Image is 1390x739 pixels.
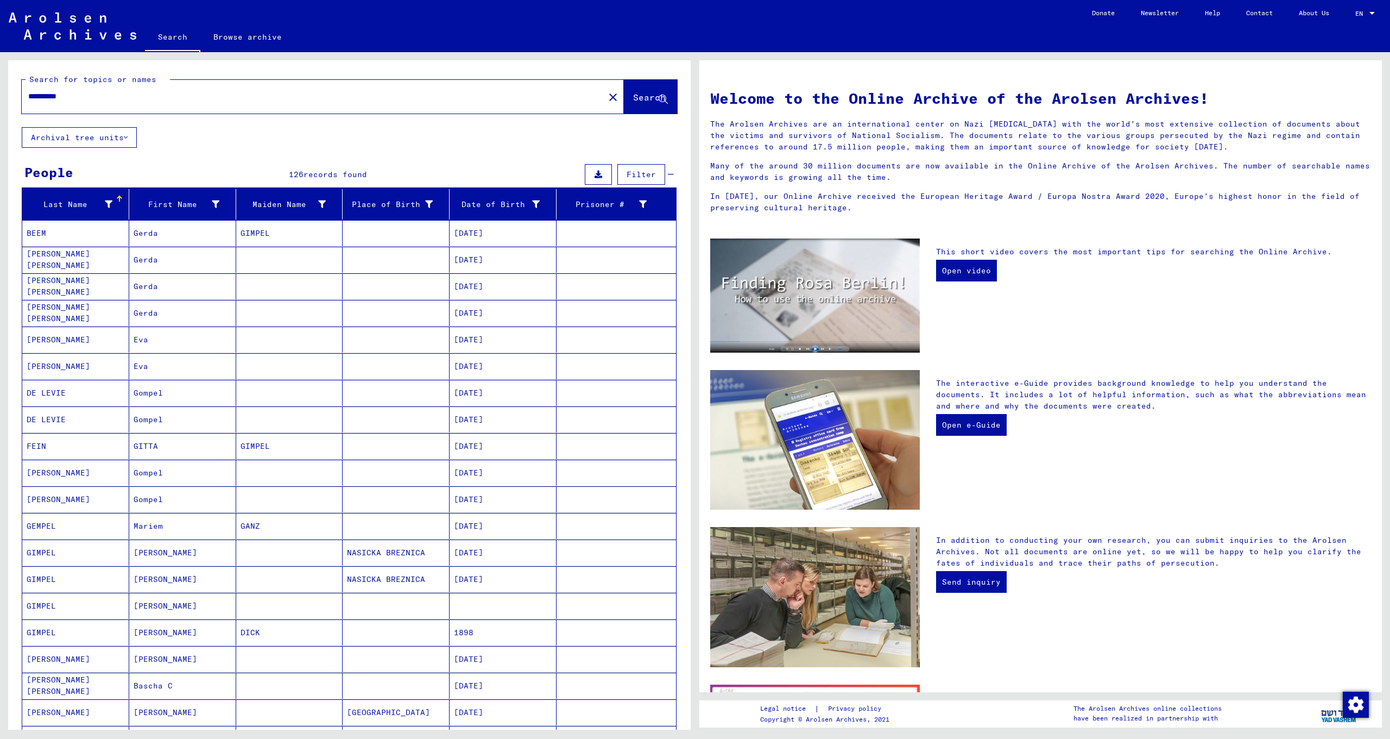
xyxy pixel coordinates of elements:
mat-cell: BEEM [22,220,129,246]
span: Search [633,92,666,103]
div: Prisoner # [561,196,663,213]
mat-cell: FEIN [22,433,129,459]
a: Send inquiry [936,571,1007,593]
a: Browse archive [200,24,295,50]
button: Filter [617,164,665,185]
mat-cell: [PERSON_NAME] [22,486,129,512]
mat-cell: Eva [129,327,236,353]
mat-cell: GITTA [129,433,236,459]
mat-cell: [PERSON_NAME] [PERSON_NAME] [22,273,129,299]
mat-cell: Gerda [129,220,236,246]
mat-cell: [DATE] [450,406,557,433]
mat-cell: Gerda [129,273,236,299]
img: yv_logo.png [1319,700,1360,727]
div: Maiden Name [241,196,343,213]
a: Open e-Guide [936,414,1007,436]
mat-cell: [DATE] [450,327,557,353]
mat-cell: [DATE] [450,300,557,326]
span: Filter [627,170,656,179]
mat-header-cell: Prisoner # [557,189,676,220]
mat-cell: [DATE] [450,566,557,592]
img: Arolsen_neg.svg [9,12,136,40]
a: Search [145,24,200,52]
mat-cell: [DATE] [450,486,557,512]
mat-cell: [DATE] [450,540,557,566]
h1: Welcome to the Online Archive of the Arolsen Archives! [710,87,1371,110]
mat-cell: [GEOGRAPHIC_DATA] [343,699,450,725]
div: | [760,703,894,715]
mat-cell: NASICKA BREZNICA [343,566,450,592]
mat-cell: [PERSON_NAME] [22,353,129,379]
a: Privacy policy [819,703,894,715]
mat-cell: Gompel [129,460,236,486]
mat-cell: Bascha C [129,673,236,699]
mat-label: Search for topics or names [29,74,156,84]
mat-cell: [DATE] [450,220,557,246]
mat-cell: [PERSON_NAME] [129,619,236,646]
mat-header-cell: First Name [129,189,236,220]
img: Change consent [1343,692,1369,718]
mat-cell: [PERSON_NAME] [22,699,129,725]
div: Last Name [27,199,112,210]
mat-cell: [PERSON_NAME] [129,699,236,725]
mat-header-cell: Place of Birth [343,189,450,220]
mat-cell: [PERSON_NAME] [22,327,129,353]
mat-cell: [DATE] [450,460,557,486]
div: Place of Birth [347,199,433,210]
button: Search [624,80,677,114]
mat-cell: Gompel [129,380,236,406]
mat-cell: Gerda [129,300,236,326]
mat-cell: GIMPEL [22,619,129,646]
div: Place of Birth [347,196,449,213]
p: Would you like to help us improve the Online Archive? Please join our #everynamecounts crowdsourc... [936,692,1371,738]
div: People [24,162,73,182]
mat-cell: GIMPEL [22,566,129,592]
button: Archival tree units [22,127,137,148]
div: Date of Birth [454,199,540,210]
p: This short video covers the most important tips for searching the Online Archive. [936,246,1371,258]
span: 126 [289,170,304,179]
mat-cell: GIMPEL [236,433,343,459]
mat-cell: Gompel [129,486,236,512]
img: inquiries.jpg [710,527,920,667]
mat-cell: DICK [236,619,343,646]
div: First Name [134,199,219,210]
mat-cell: [PERSON_NAME] [PERSON_NAME] [22,247,129,273]
mat-cell: Mariem [129,513,236,539]
button: Clear [602,86,624,108]
mat-cell: GIMPEL [22,593,129,619]
mat-cell: 1898 [450,619,557,646]
mat-cell: DE LEVIE [22,406,129,433]
img: video.jpg [710,239,920,353]
mat-header-cell: Last Name [22,189,129,220]
p: The interactive e-Guide provides background knowledge to help you understand the documents. It in... [936,378,1371,412]
p: have been realized in partnership with [1073,713,1222,723]
p: In [DATE], our Online Archive received the European Heritage Award / Europa Nostra Award 2020, Eu... [710,191,1371,214]
p: The Arolsen Archives online collections [1073,704,1222,713]
mat-cell: [PERSON_NAME] [129,646,236,672]
mat-cell: [DATE] [450,353,557,379]
a: Legal notice [760,703,814,715]
mat-cell: [DATE] [450,273,557,299]
mat-cell: GANZ [236,513,343,539]
mat-cell: Gerda [129,247,236,273]
mat-cell: [PERSON_NAME] [129,540,236,566]
span: EN [1355,10,1367,17]
mat-cell: [PERSON_NAME] [129,566,236,592]
mat-cell: [DATE] [450,646,557,672]
div: Date of Birth [454,196,556,213]
div: First Name [134,196,236,213]
p: In addition to conducting your own research, you can submit inquiries to the Arolsen Archives. No... [936,535,1371,569]
mat-cell: GIMPEL [22,540,129,566]
div: Prisoner # [561,199,647,210]
div: Last Name [27,196,129,213]
p: Copyright © Arolsen Archives, 2021 [760,715,894,724]
span: records found [304,170,367,179]
mat-cell: Eva [129,353,236,379]
img: eguide.jpg [710,370,920,510]
mat-cell: NASICKA BREZNICA [343,540,450,566]
mat-cell: [DATE] [450,673,557,699]
mat-cell: [PERSON_NAME] [22,460,129,486]
a: Open video [936,260,997,281]
mat-header-cell: Date of Birth [450,189,557,220]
